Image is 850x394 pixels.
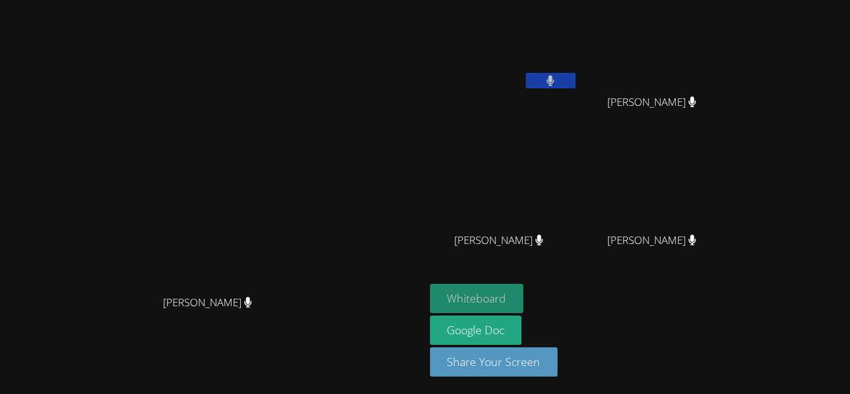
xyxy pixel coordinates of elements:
[607,232,696,250] span: [PERSON_NAME]
[163,294,252,312] span: [PERSON_NAME]
[430,284,524,313] button: Whiteboard
[607,93,696,111] span: [PERSON_NAME]
[454,232,543,250] span: [PERSON_NAME]
[430,347,558,377] button: Share Your Screen
[430,316,522,345] a: Google Doc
